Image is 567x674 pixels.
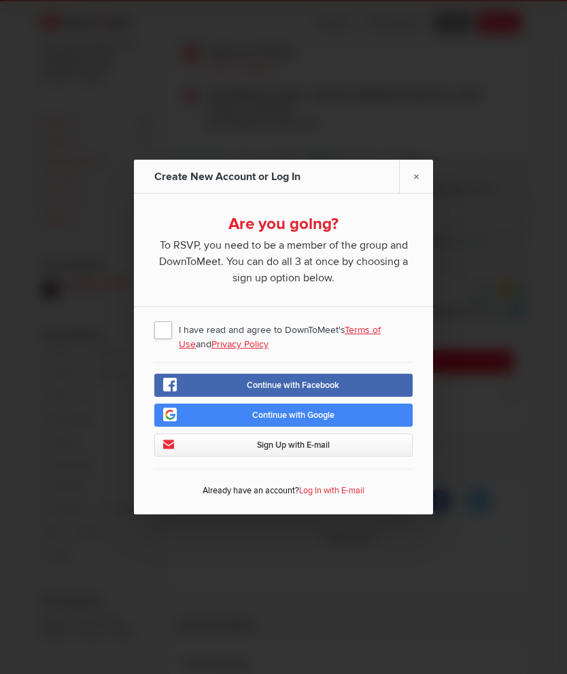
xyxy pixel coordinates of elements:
a: Privacy Policy [211,338,269,350]
span: I have read and agree to DownToMeet's and [154,317,413,342]
div: Create New Account or Log In [154,160,304,194]
a: Log In with E-mail [299,485,364,496]
a: × [399,160,433,193]
span: Sign Up with E-mail [257,440,330,450]
a: Sign Up with E-mail [154,433,413,457]
a: Terms of Use [179,324,381,350]
div: Are you going? [154,214,413,234]
span: To RSVP, you need to be a member of the group and DownToMeet. You can do all 3 at once by choosin... [154,234,413,286]
a: Continue with Facebook [154,374,413,397]
p: Already have an account? [154,482,413,504]
span: Continue with Facebook [247,380,339,391]
a: Continue with Google [154,404,413,427]
span: Continue with Google [252,410,334,421]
